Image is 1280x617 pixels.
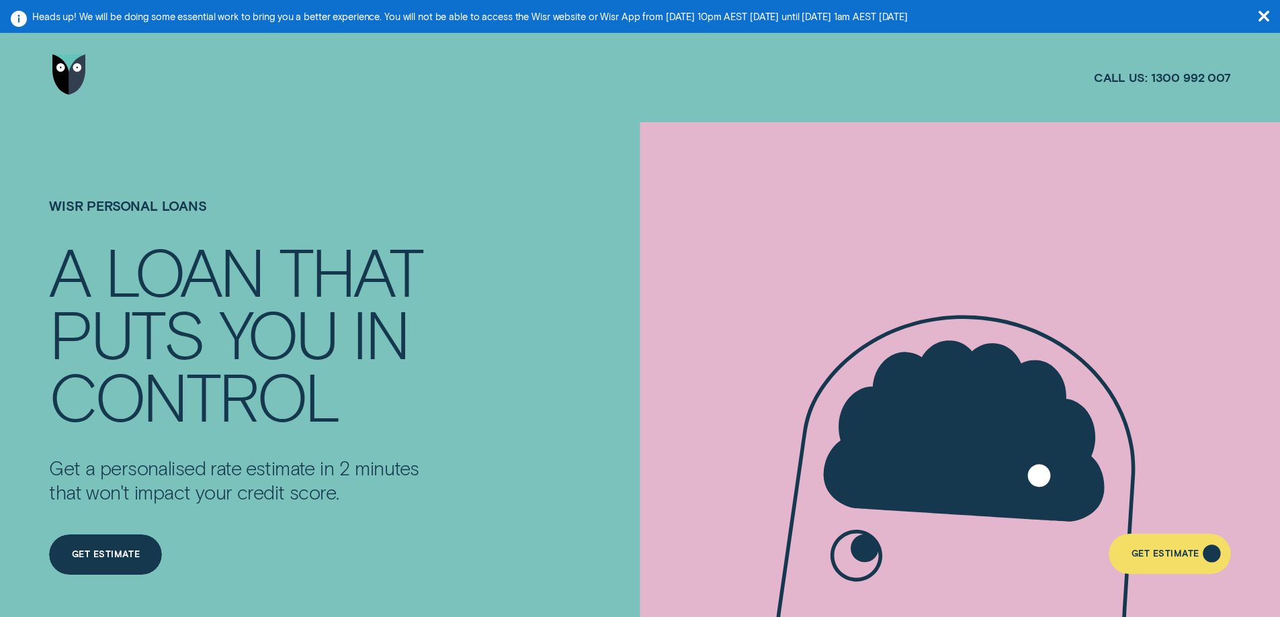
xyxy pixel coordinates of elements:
[49,364,339,426] div: CONTROL
[49,239,89,301] div: A
[219,301,337,364] div: YOU
[49,239,437,426] h4: A LOAN THAT PUTS YOU IN CONTROL
[49,534,162,575] a: Get Estimate
[1094,70,1148,85] span: Call us:
[1151,70,1231,85] span: 1300 992 007
[49,198,437,239] h1: Wisr Personal Loans
[49,30,89,119] a: Go to home page
[1094,70,1231,85] a: Call us:1300 992 007
[105,239,263,301] div: LOAN
[49,456,437,504] p: Get a personalised rate estimate in 2 minutes that won't impact your credit score.
[1109,534,1230,574] a: Get Estimate
[52,54,86,95] img: Wisr
[279,239,422,301] div: THAT
[352,301,409,364] div: IN
[49,301,203,364] div: PUTS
